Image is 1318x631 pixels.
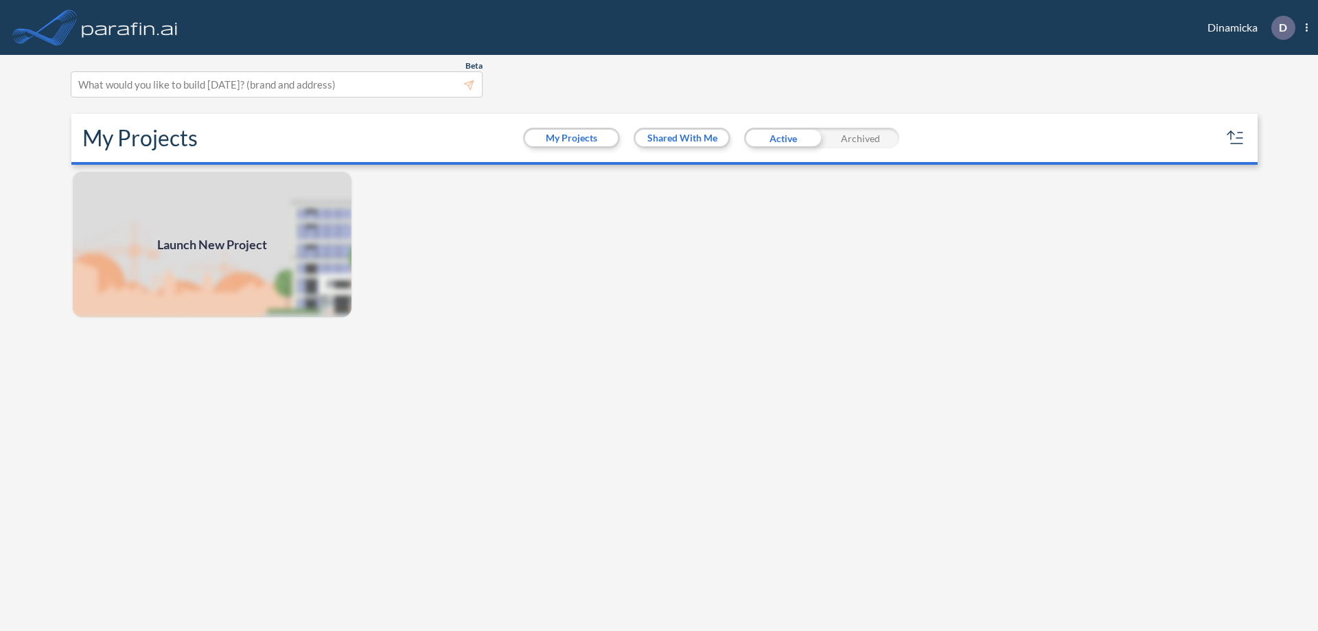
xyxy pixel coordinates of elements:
[1279,21,1287,34] p: D
[82,125,198,151] h2: My Projects
[525,130,618,146] button: My Projects
[822,128,899,148] div: Archived
[79,14,181,41] img: logo
[71,170,353,319] img: add
[71,170,353,319] a: Launch New Project
[744,128,822,148] div: Active
[1225,127,1247,149] button: sort
[157,236,267,254] span: Launch New Project
[636,130,728,146] button: Shared With Me
[465,60,483,71] span: Beta
[1187,16,1308,40] div: Dinamicka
